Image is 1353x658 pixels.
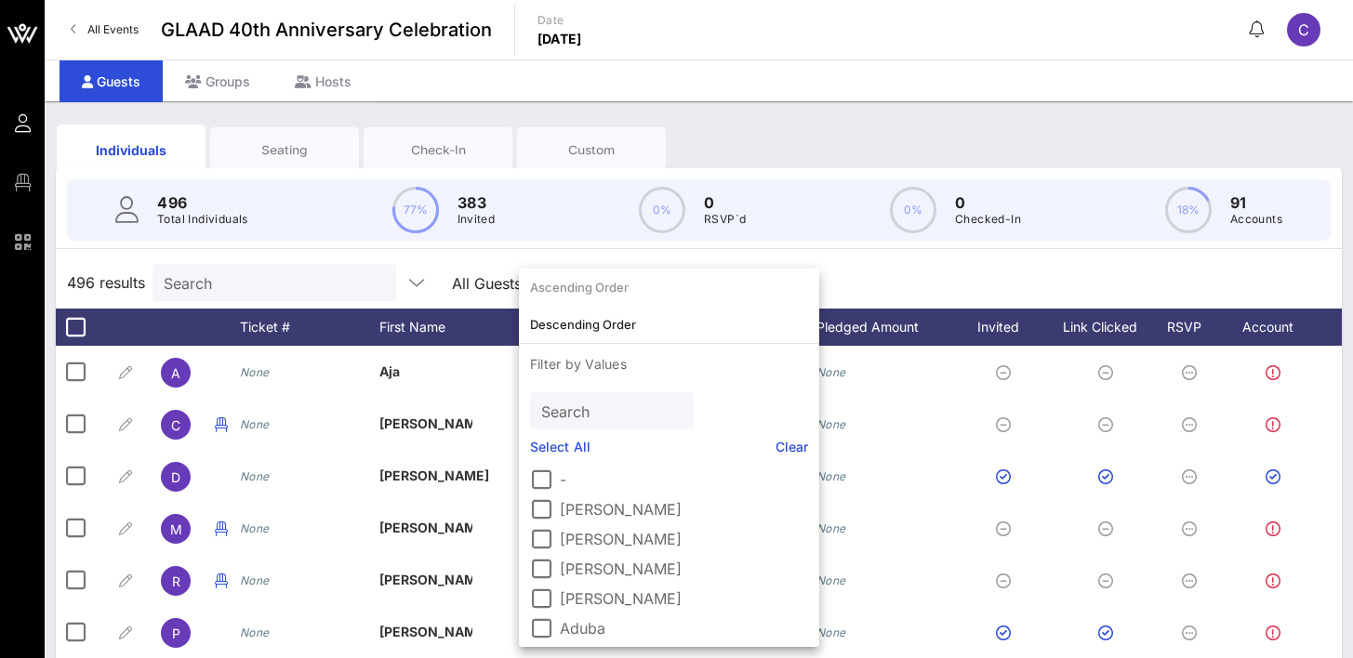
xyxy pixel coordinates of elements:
[816,417,846,431] i: None
[171,417,180,433] span: C
[379,398,472,450] p: [PERSON_NAME]
[379,502,472,554] p: [PERSON_NAME]
[60,60,163,102] div: Guests
[816,365,846,379] i: None
[1230,210,1282,229] p: Accounts
[67,271,145,294] span: 496 results
[816,521,846,535] i: None
[240,521,270,535] i: None
[955,191,1021,214] p: 0
[60,15,150,45] a: All Events
[172,573,180,589] span: R
[560,589,808,608] label: [PERSON_NAME]
[157,210,248,229] p: Total Individuals
[240,625,270,639] i: None
[157,191,248,214] p: 496
[171,365,180,381] span: A
[1298,20,1309,39] span: C
[560,470,808,489] label: -
[816,625,846,639] i: None
[441,264,590,301] div: All Guests
[560,619,808,638] label: Aduba
[955,210,1021,229] p: Checked-In
[161,16,492,44] span: GLAAD 40th Anniversary Celebration
[240,573,270,587] i: None
[458,210,496,229] p: Invited
[1058,309,1161,346] div: Link Clicked
[531,141,652,159] div: Custom
[530,280,808,295] div: Ascending Order
[272,60,374,102] div: Hosts
[1287,13,1320,46] div: C
[560,559,808,578] label: [PERSON_NAME]
[530,317,808,332] div: Descending Order
[171,469,180,485] span: D
[956,309,1058,346] div: Invited
[240,309,379,346] div: Ticket #
[704,191,746,214] p: 0
[172,625,180,641] span: P
[458,191,496,214] p: 383
[530,437,590,457] a: Select All
[379,554,472,606] p: [PERSON_NAME]
[1161,309,1226,346] div: RSVP
[776,437,809,457] a: Clear
[379,467,489,483] span: [PERSON_NAME]
[379,606,472,658] p: [PERSON_NAME]
[240,365,270,379] i: None
[816,309,956,346] div: Pledged Amount
[240,469,270,483] i: None
[1230,191,1282,214] p: 91
[537,11,582,30] p: Date
[704,210,746,229] p: RSVP`d
[1226,309,1328,346] div: Account
[452,275,522,292] div: All Guests
[379,309,519,346] div: First Name
[560,530,808,548] label: [PERSON_NAME]
[71,140,192,160] div: Individuals
[240,417,270,431] i: None
[378,141,498,159] div: Check-In
[379,346,472,398] p: Aja
[224,141,345,159] div: Seating
[87,22,139,36] span: All Events
[816,469,846,483] i: None
[170,521,182,537] span: M
[816,573,846,587] i: None
[560,500,808,519] label: [PERSON_NAME]
[163,60,272,102] div: Groups
[519,344,819,385] p: Filter by Values
[537,30,582,48] p: [DATE]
